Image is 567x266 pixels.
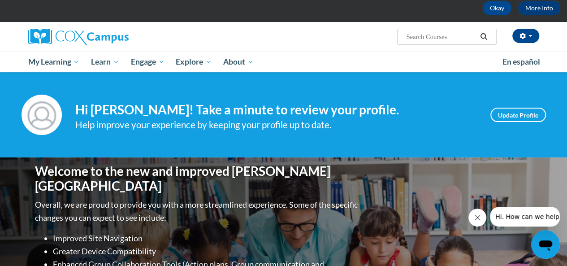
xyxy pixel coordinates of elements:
a: Explore [170,52,217,72]
li: Improved Site Navigation [53,232,360,245]
img: Profile Image [22,95,62,135]
a: About [217,52,260,72]
a: Engage [125,52,170,72]
a: Learn [85,52,125,72]
span: Explore [176,57,212,67]
span: Engage [131,57,164,67]
span: About [223,57,254,67]
span: Learn [91,57,119,67]
iframe: Button to launch messaging window [531,230,560,259]
li: Greater Device Compatibility [53,245,360,258]
div: Main menu [22,52,546,72]
h4: Hi [PERSON_NAME]! Take a minute to review your profile. [75,102,477,118]
p: Overall, we are proud to provide you with a more streamlined experience. Some of the specific cha... [35,198,360,224]
button: Account Settings [512,29,539,43]
span: My Learning [28,57,79,67]
span: Hi. How can we help? [5,6,73,13]
iframe: Message from company [490,207,560,227]
a: My Learning [22,52,86,72]
a: More Info [518,1,560,15]
button: Search [477,31,490,42]
button: Okay [483,1,511,15]
h1: Welcome to the new and improved [PERSON_NAME][GEOGRAPHIC_DATA] [35,164,360,194]
div: Help improve your experience by keeping your profile up to date. [75,118,477,132]
iframe: Close message [468,209,486,227]
a: Cox Campus [28,29,190,45]
a: Update Profile [490,108,546,122]
a: En español [497,52,546,71]
img: Cox Campus [28,29,129,45]
span: En español [502,57,540,66]
input: Search Courses [405,31,477,42]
